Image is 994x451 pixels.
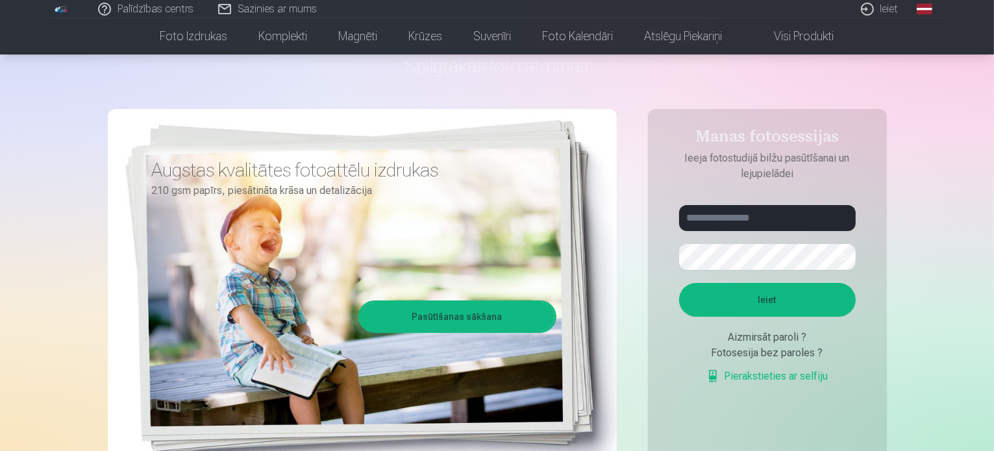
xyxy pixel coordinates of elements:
a: Pasūtīšanas sākšana [360,302,554,331]
a: Atslēgu piekariņi [629,18,738,55]
a: Pierakstieties ar selfiju [706,369,828,384]
h1: Spilgtākās foto atmiņas [108,55,887,78]
a: Komplekti [243,18,323,55]
div: Aizmirsāt paroli ? [679,330,856,345]
h4: Manas fotosessijas [666,127,869,151]
div: Fotosesija bez paroles ? [679,345,856,361]
a: Magnēti [323,18,393,55]
a: Suvenīri [458,18,527,55]
a: Foto izdrukas [145,18,243,55]
button: Ieiet [679,283,856,317]
p: 210 gsm papīrs, piesātināta krāsa un detalizācija [152,182,547,200]
a: Foto kalendāri [527,18,629,55]
p: Ieeja fotostudijā bilžu pasūtīšanai un lejupielādei [666,151,869,182]
h3: Augstas kvalitātes fotoattēlu izdrukas [152,158,547,182]
a: Krūzes [393,18,458,55]
a: Visi produkti [738,18,850,55]
img: /fa1 [55,5,69,13]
